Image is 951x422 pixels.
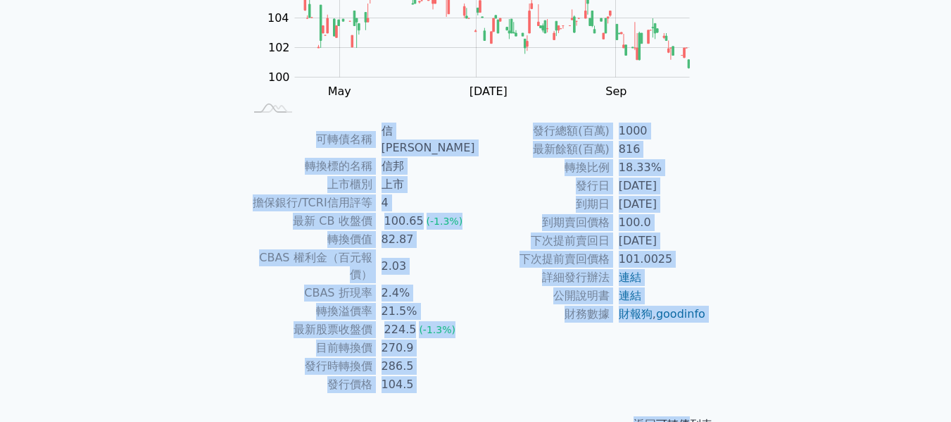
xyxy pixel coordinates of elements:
[373,175,476,194] td: 上市
[419,324,455,335] span: (-1.3%)
[476,159,610,177] td: 轉換比例
[476,177,610,195] td: 發行日
[619,307,653,321] a: 財報狗
[328,85,351,98] tspan: May
[373,157,476,175] td: 信邦
[245,194,373,212] td: 擔保銀行/TCRI信用評等
[610,305,707,323] td: ,
[427,216,463,227] span: (-1.3%)
[619,289,641,302] a: 連結
[245,302,373,321] td: 轉換溢價率
[610,159,707,177] td: 18.33%
[476,195,610,213] td: 到期日
[245,321,373,339] td: 最新股票收盤價
[656,307,705,321] a: goodinfo
[245,357,373,376] td: 發行時轉換價
[373,357,476,376] td: 286.5
[373,376,476,394] td: 104.5
[476,268,610,287] td: 詳細發行辦法
[245,122,373,157] td: 可轉債名稱
[610,232,707,250] td: [DATE]
[373,230,476,249] td: 82.87
[610,195,707,213] td: [DATE]
[373,284,476,302] td: 2.4%
[373,194,476,212] td: 4
[268,70,290,84] tspan: 100
[605,85,626,98] tspan: Sep
[245,175,373,194] td: 上市櫃別
[245,376,373,394] td: 發行價格
[245,230,373,249] td: 轉換價值
[373,302,476,321] td: 21.5%
[619,271,641,284] a: 連結
[476,232,610,250] td: 下次提前賣回日
[881,354,951,422] div: 聊天小工具
[476,140,610,159] td: 最新餘額(百萬)
[610,177,707,195] td: [DATE]
[382,321,420,338] div: 224.5
[373,249,476,284] td: 2.03
[382,213,427,230] div: 100.65
[476,122,610,140] td: 發行總額(百萬)
[610,122,707,140] td: 1000
[245,157,373,175] td: 轉換標的名稱
[476,213,610,232] td: 到期賣回價格
[610,140,707,159] td: 816
[373,122,476,157] td: 信[PERSON_NAME]
[476,250,610,268] td: 下次提前賣回價格
[268,41,290,54] tspan: 102
[476,287,610,305] td: 公開說明書
[373,339,476,357] td: 270.9
[245,284,373,302] td: CBAS 折現率
[470,85,508,98] tspan: [DATE]
[245,339,373,357] td: 目前轉換價
[610,250,707,268] td: 101.0025
[267,11,289,25] tspan: 104
[881,354,951,422] iframe: Chat Widget
[610,213,707,232] td: 100.0
[245,249,373,284] td: CBAS 權利金（百元報價）
[476,305,610,323] td: 財務數據
[245,212,373,230] td: 最新 CB 收盤價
